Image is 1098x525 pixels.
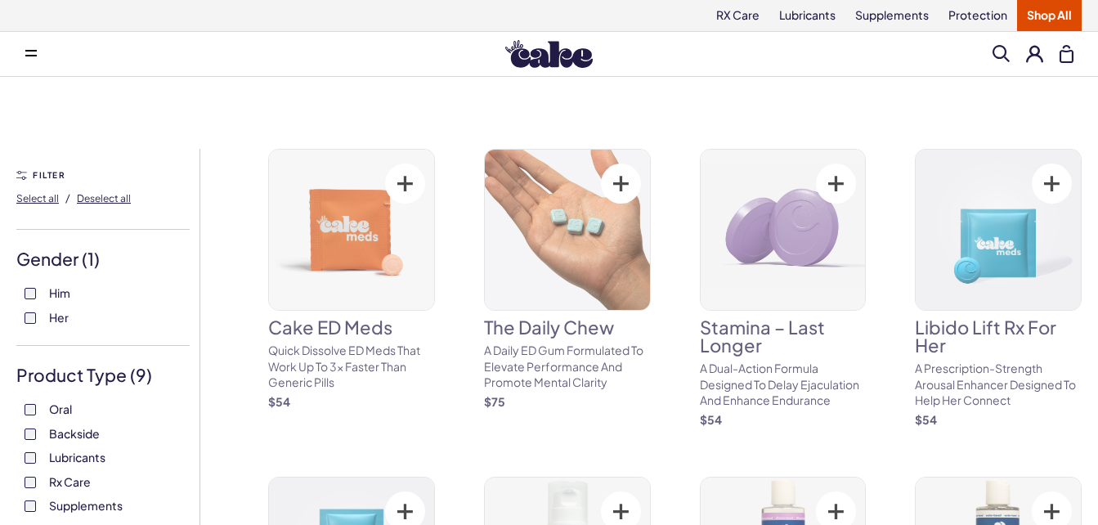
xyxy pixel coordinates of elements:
[700,412,722,427] strong: $ 54
[268,318,435,336] h3: Cake ED Meds
[916,150,1081,310] img: Libido Lift Rx For Her
[49,495,123,516] span: Supplements
[25,288,36,299] input: Him
[77,192,131,204] span: Deselect all
[484,149,651,410] a: The Daily ChewThe Daily ChewA Daily ED Gum Formulated To Elevate Performance And Promote Mental C...
[915,361,1082,409] p: A prescription-strength arousal enhancer designed to help her connect
[268,149,435,410] a: Cake ED MedsCake ED MedsQuick dissolve ED Meds that work up to 3x faster than generic pills$54
[49,398,72,420] span: Oral
[484,318,651,336] h3: The Daily Chew
[49,423,100,444] span: Backside
[700,361,867,409] p: A dual-action formula designed to delay ejaculation and enhance endurance
[25,312,36,324] input: Her
[915,149,1082,428] a: Libido Lift Rx For HerLibido Lift Rx For HerA prescription-strength arousal enhancer designed to ...
[25,404,36,415] input: Oral
[915,412,937,427] strong: $ 54
[701,150,866,310] img: Stamina – Last Longer
[25,452,36,464] input: Lubricants
[269,150,434,310] img: Cake ED Meds
[25,500,36,512] input: Supplements
[700,318,867,354] h3: Stamina – Last Longer
[49,307,69,328] span: Her
[65,191,70,205] span: /
[16,185,59,211] button: Select all
[49,446,105,468] span: Lubricants
[505,40,593,68] img: Hello Cake
[915,318,1082,354] h3: Libido Lift Rx For Her
[485,150,650,310] img: The Daily Chew
[49,282,70,303] span: Him
[16,192,59,204] span: Select all
[268,394,290,409] strong: $ 54
[25,477,36,488] input: Rx Care
[77,185,131,211] button: Deselect all
[484,343,651,391] p: A Daily ED Gum Formulated To Elevate Performance And Promote Mental Clarity
[49,471,91,492] span: Rx Care
[25,429,36,440] input: Backside
[268,343,435,391] p: Quick dissolve ED Meds that work up to 3x faster than generic pills
[484,394,505,409] strong: $ 75
[700,149,867,428] a: Stamina – Last LongerStamina – Last LongerA dual-action formula designed to delay ejaculation and...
